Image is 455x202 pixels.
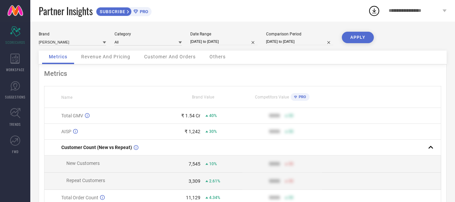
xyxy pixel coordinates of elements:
span: New Customers [66,161,100,166]
span: SUBSCRIBE [96,9,127,14]
div: Date Range [190,32,258,36]
span: 50 [289,113,293,118]
span: 50 [289,129,293,134]
span: 50 [289,179,293,183]
button: APPLY [342,32,374,43]
span: Metrics [49,54,67,59]
span: SCORECARDS [5,40,25,45]
div: Metrics [44,69,441,78]
span: Others [209,54,226,59]
span: SUGGESTIONS [5,94,26,99]
span: Total GMV [61,113,83,118]
span: PRO [297,95,306,99]
span: 30% [209,129,217,134]
span: 50 [289,162,293,166]
div: 3,309 [189,178,200,184]
input: Select date range [190,38,258,45]
div: ₹ 1,242 [185,129,200,134]
span: Competitors Value [255,95,289,99]
div: 9999 [269,129,280,134]
div: 7,545 [189,161,200,167]
div: Open download list [368,5,380,17]
span: 40% [209,113,217,118]
span: WORKSPACE [6,67,25,72]
span: 10% [209,162,217,166]
div: 11,129 [186,195,200,200]
span: Brand Value [192,95,214,99]
span: 4.34% [209,195,220,200]
span: Total Order Count [61,195,98,200]
div: 9999 [269,178,280,184]
div: 9999 [269,113,280,118]
div: Brand [39,32,106,36]
div: 9999 [269,195,280,200]
span: Repeat Customers [66,178,105,183]
div: Comparison Period [266,32,333,36]
span: Partner Insights [39,4,93,18]
span: 2.61% [209,179,220,183]
div: ₹ 1.54 Cr [181,113,200,118]
span: 50 [289,195,293,200]
div: Category [115,32,182,36]
span: Customer And Orders [144,54,196,59]
span: Revenue And Pricing [81,54,130,59]
span: AISP [61,129,71,134]
span: Name [61,95,72,100]
input: Select comparison period [266,38,333,45]
span: Customer Count (New vs Repeat) [61,145,132,150]
a: SUBSCRIBEPRO [96,5,152,16]
span: PRO [138,9,148,14]
span: TRENDS [9,122,21,127]
div: 9999 [269,161,280,167]
span: FWD [12,149,19,154]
